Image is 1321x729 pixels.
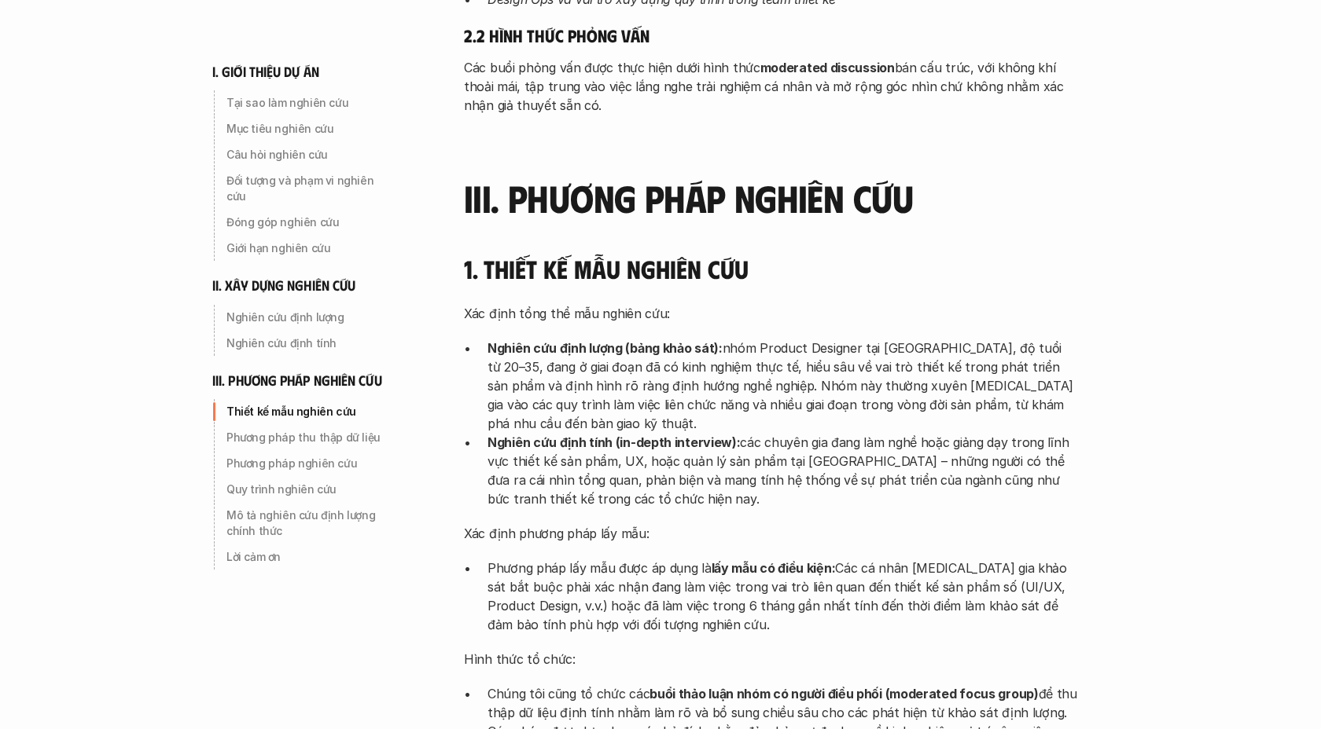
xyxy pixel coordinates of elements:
[226,430,395,445] p: Phương pháp thu thập dữ liệu
[226,404,395,419] p: Thiết kế mẫu nghiên cứu
[649,686,1038,702] strong: buổi thảo luận nhóm có người điều phối (moderated focus group)
[488,340,723,356] strong: Nghiên cứu định lượng (bảng khảo sát):
[212,90,401,115] a: Tại sao làm nghiên cứu
[488,434,740,450] strong: Nghiên cứu định tính (in-depth interview):
[212,116,401,141] a: Mục tiêu nghiên cứu
[226,173,395,204] p: Đối tượng và phạm vi nghiên cứu
[212,451,401,476] a: Phương pháp nghiên cứu
[226,507,395,539] p: Mô tả nghiên cứu định lượng chính thức
[212,331,401,356] a: Nghiên cứu định tính
[760,60,895,75] strong: moderated discussion
[488,559,1077,634] p: Phương pháp lấy mẫu được áp dụng là Các cá nhân [MEDICAL_DATA] gia khảo sát bắt buộc phải xác nhậ...
[212,544,401,570] a: Lời cảm ơn
[212,425,401,450] a: Phương pháp thu thập dữ liệu
[226,335,395,351] p: Nghiên cứu định tính
[464,58,1077,115] p: Các buổi phỏng vấn được thực hiện dưới hình thức bán cấu trúc, với không khí thoải mái, tập trung...
[226,310,395,325] p: Nghiên cứu định lượng
[464,178,1077,219] h3: IIi. phương pháp nghiên cứu
[212,142,401,167] a: Câu hỏi nghiên cứu
[212,477,401,502] a: Quy trình nghiên cứu
[212,210,401,235] a: Đóng góp nghiên cứu
[212,63,319,81] h6: i. giới thiệu dự án
[212,236,401,261] a: Giới hạn nghiên cứu
[226,549,395,565] p: Lời cảm ơn
[464,24,1077,46] h5: 2.2 Hình thức phỏng vấn
[226,482,395,497] p: Quy trình nghiên cứu
[212,503,401,544] a: Mô tả nghiên cứu định lượng chính thức
[488,433,1077,508] p: các chuyên gia đang làm nghề hoặc giảng dạy trong lĩnh vực thiết kế sản phẩm, UX, hoặc quản lý sả...
[712,560,836,576] strong: lấy mẫu có điều kiện:
[464,254,1077,284] h4: 1. Thiết kế mẫu nghiên cứu
[212,372,382,390] h6: iii. phương pháp nghiên cứu
[212,277,355,295] h6: ii. xây dựng nghiên cứu
[226,95,395,111] p: Tại sao làm nghiên cứu
[464,524,1077,543] p: Xác định phương pháp lấy mẫu:
[212,168,401,209] a: Đối tượng và phạm vi nghiên cứu
[226,147,395,163] p: Câu hỏi nghiên cứu
[464,304,1077,323] p: Xác định tổng thể mẫu nghiên cứu:
[464,650,1077,669] p: Hình thức tổ chức:
[488,339,1077,433] p: nhóm Product Designer tại [GEOGRAPHIC_DATA], độ tuổi từ 20–35, đang ở giai đoạn đã có kinh nghiệm...
[226,240,395,256] p: Giới hạn nghiên cứu
[212,399,401,424] a: Thiết kế mẫu nghiên cứu
[226,456,395,471] p: Phương pháp nghiên cứu
[212,305,401,330] a: Nghiên cứu định lượng
[226,121,395,137] p: Mục tiêu nghiên cứu
[226,214,395,230] p: Đóng góp nghiên cứu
